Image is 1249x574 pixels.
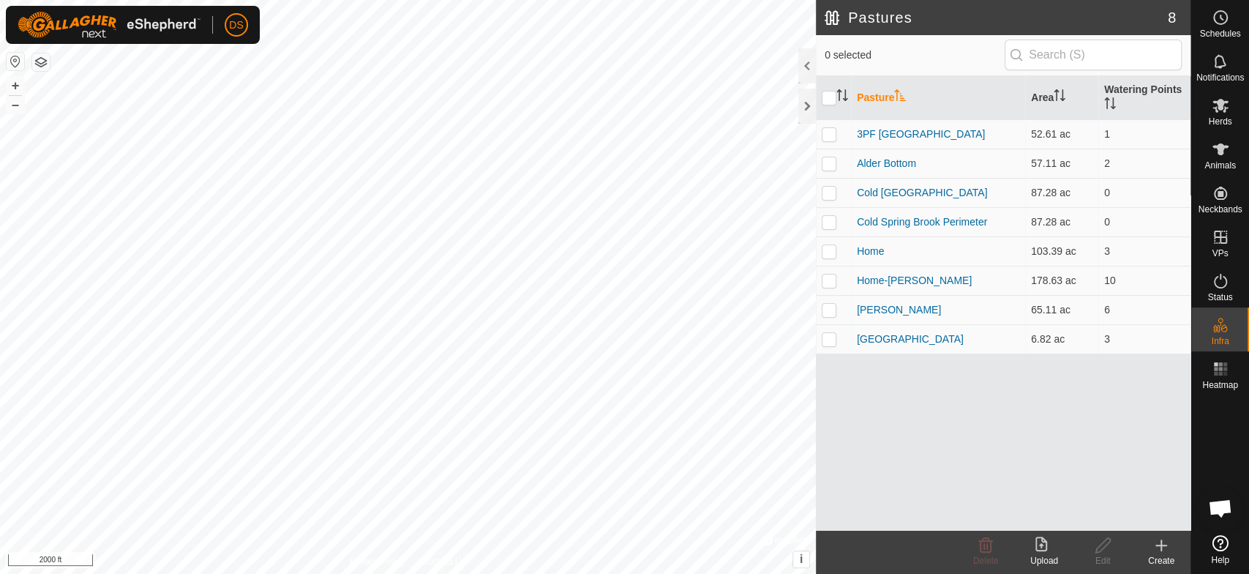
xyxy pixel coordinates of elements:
span: Help [1211,556,1229,564]
span: Schedules [1199,29,1240,38]
td: 87.28 ac [1025,207,1098,236]
a: Contact Us [422,555,465,568]
button: – [7,96,24,113]
a: Cold Spring Brook Perimeter [857,216,987,228]
th: Area [1025,76,1098,120]
td: 6.82 ac [1025,324,1098,354]
button: Reset Map [7,53,24,70]
span: Infra [1211,337,1229,346]
span: Animals [1204,161,1236,170]
span: Herds [1208,117,1231,126]
td: 0 [1098,207,1190,236]
td: 178.63 ac [1025,266,1098,295]
img: Gallagher Logo [18,12,200,38]
button: Map Layers [32,53,50,71]
button: + [7,77,24,94]
td: 10 [1098,266,1190,295]
button: i [793,551,809,567]
td: 2 [1098,149,1190,178]
td: 57.11 ac [1025,149,1098,178]
span: 8 [1168,7,1176,29]
p-sorticon: Activate to sort [1104,100,1116,111]
td: 3 [1098,236,1190,266]
th: Watering Points [1098,76,1190,120]
p-sorticon: Activate to sort [1054,92,1065,103]
div: Upload [1015,554,1073,567]
div: Create [1132,554,1190,567]
td: 103.39 ac [1025,236,1098,266]
a: 3PF [GEOGRAPHIC_DATA] [857,128,985,140]
span: DS [229,18,243,33]
span: Heatmap [1202,381,1238,389]
a: Privacy Policy [350,555,405,568]
p-sorticon: Activate to sort [836,92,848,103]
a: Home-[PERSON_NAME] [857,275,972,286]
span: VPs [1212,249,1228,258]
h2: Pastures [825,9,1168,26]
th: Pasture [851,76,1025,120]
span: i [800,553,803,565]
td: 87.28 ac [1025,178,1098,207]
span: Neckbands [1198,205,1242,214]
p-sorticon: Activate to sort [894,92,906,103]
span: 0 selected [825,48,1005,63]
td: 52.61 ac [1025,119,1098,149]
td: 6 [1098,295,1190,324]
span: Notifications [1196,73,1244,82]
div: Edit [1073,554,1132,567]
td: 0 [1098,178,1190,207]
a: Cold [GEOGRAPHIC_DATA] [857,187,987,198]
a: [GEOGRAPHIC_DATA] [857,333,964,345]
a: [PERSON_NAME] [857,304,941,316]
div: Open chat [1199,486,1242,530]
td: 1 [1098,119,1190,149]
input: Search (S) [1005,40,1182,70]
a: Home [857,245,884,257]
span: Status [1207,293,1232,302]
a: Help [1191,529,1249,570]
a: Alder Bottom [857,157,916,169]
td: 65.11 ac [1025,295,1098,324]
td: 3 [1098,324,1190,354]
span: Delete [973,556,999,566]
